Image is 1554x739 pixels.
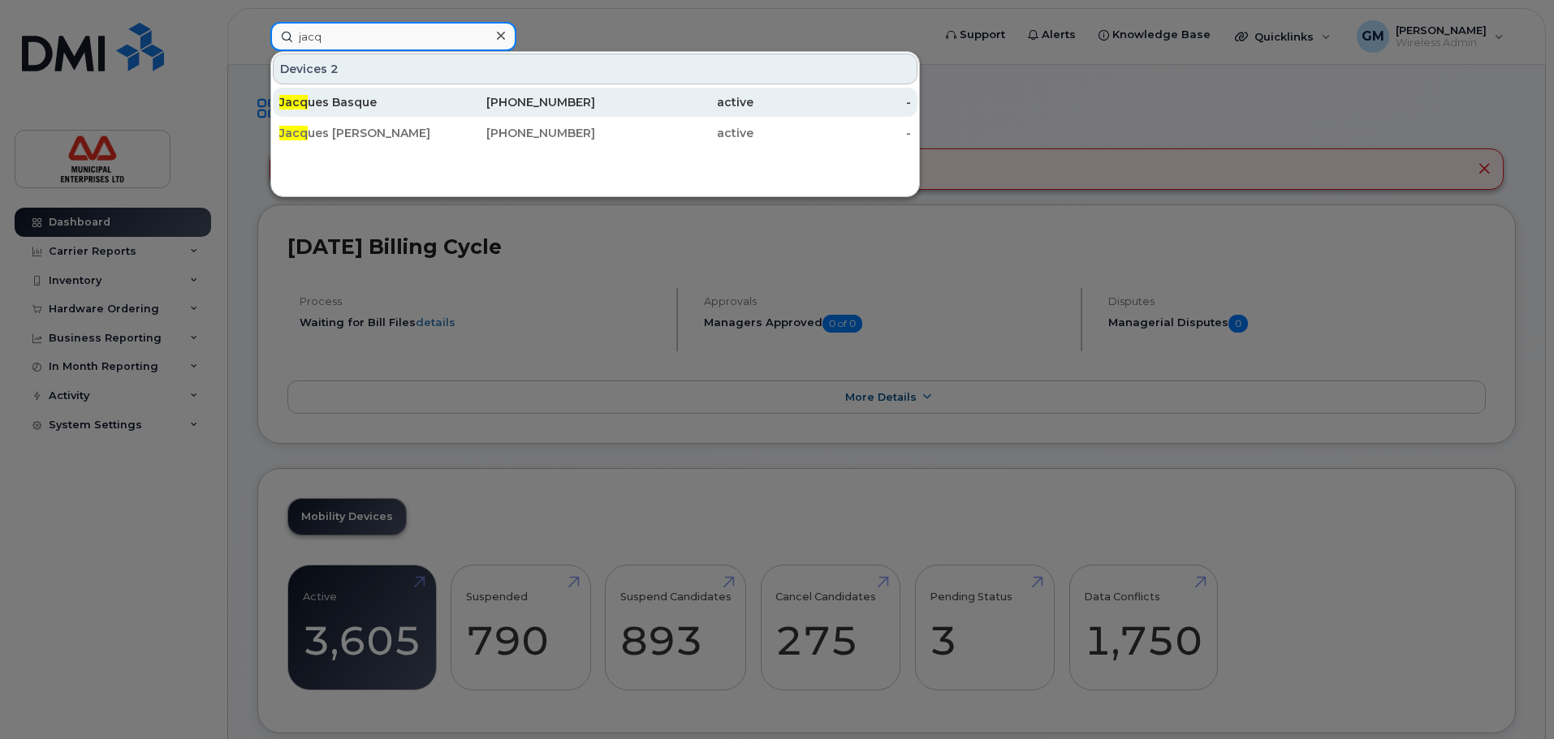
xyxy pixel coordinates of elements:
[279,94,438,110] div: ues Basque
[753,94,912,110] div: -
[279,126,308,140] span: Jacq
[753,125,912,141] div: -
[279,125,438,141] div: ues [PERSON_NAME]
[273,118,917,148] a: Jacques [PERSON_NAME][PHONE_NUMBER]active-
[330,61,339,77] span: 2
[438,94,596,110] div: [PHONE_NUMBER]
[279,95,308,110] span: Jacq
[595,94,753,110] div: active
[273,54,917,84] div: Devices
[438,125,596,141] div: [PHONE_NUMBER]
[273,88,917,117] a: Jacques Basque[PHONE_NUMBER]active-
[595,125,753,141] div: active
